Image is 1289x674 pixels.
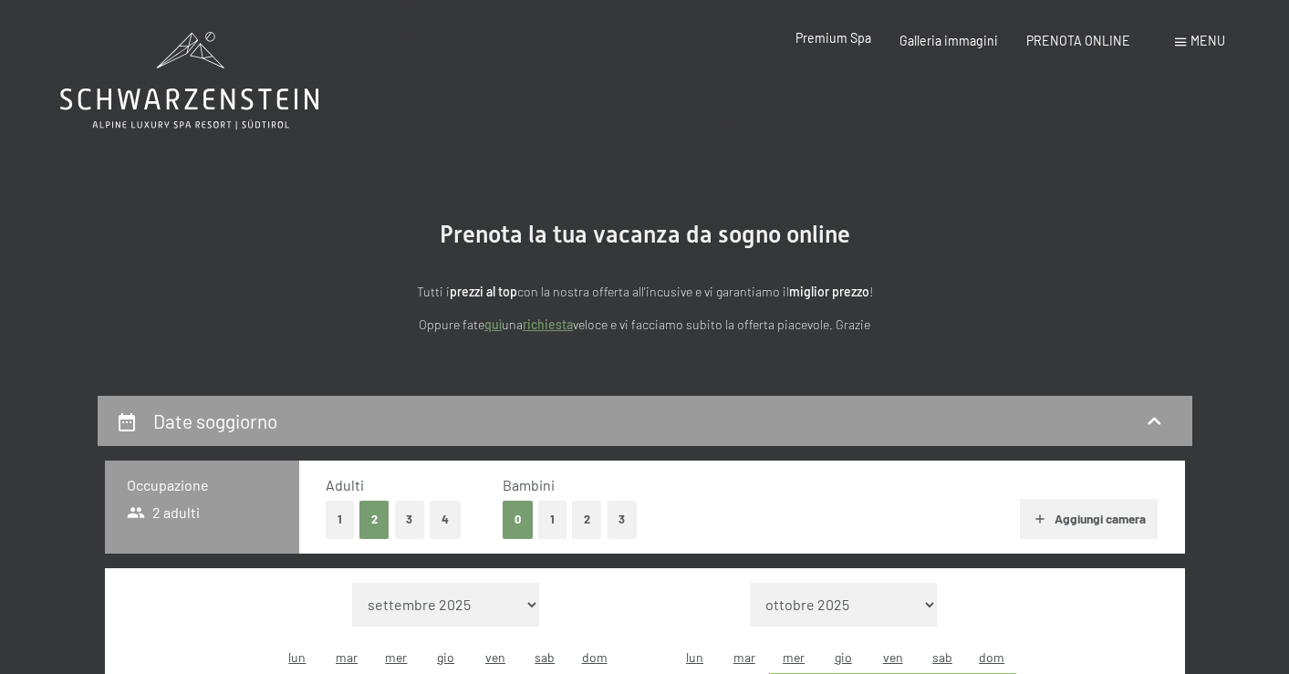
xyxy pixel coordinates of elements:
abbr: martedì [733,649,755,665]
a: richiesta [523,316,573,332]
a: Galleria immagini [899,33,998,48]
abbr: lunedì [686,649,703,665]
span: Menu [1190,33,1225,48]
a: PRENOTA ONLINE [1026,33,1130,48]
span: 2 adulti [127,503,201,523]
button: 1 [538,501,567,538]
a: quì [484,316,502,332]
abbr: giovedì [835,649,852,665]
button: Aggiungi camera [1020,499,1158,539]
h3: Occupazione [127,475,277,495]
button: 4 [430,501,461,538]
abbr: venerdì [883,649,903,665]
button: 2 [572,501,602,538]
abbr: mercoledì [783,649,805,665]
h2: Date soggiorno [153,410,277,432]
strong: miglior prezzo [789,284,869,299]
abbr: domenica [979,649,1004,665]
abbr: sabato [535,649,555,665]
span: Adulti [326,476,364,493]
button: 3 [608,501,638,538]
p: Oppure fate una veloce e vi facciamo subito la offerta piacevole. Grazie [244,315,1046,336]
abbr: sabato [932,649,952,665]
a: Premium Spa [795,30,871,46]
button: 2 [359,501,390,538]
abbr: mercoledì [385,649,407,665]
span: Bambini [503,476,555,493]
abbr: lunedì [288,649,306,665]
abbr: martedì [336,649,358,665]
button: 1 [326,501,354,538]
abbr: domenica [582,649,608,665]
p: Tutti i con la nostra offerta all'incusive e vi garantiamo il ! [244,282,1046,303]
strong: prezzi al top [450,284,517,299]
button: 0 [503,501,533,538]
span: Prenota la tua vacanza da sogno online [440,221,850,248]
abbr: venerdì [485,649,505,665]
button: 3 [395,501,425,538]
abbr: giovedì [437,649,454,665]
